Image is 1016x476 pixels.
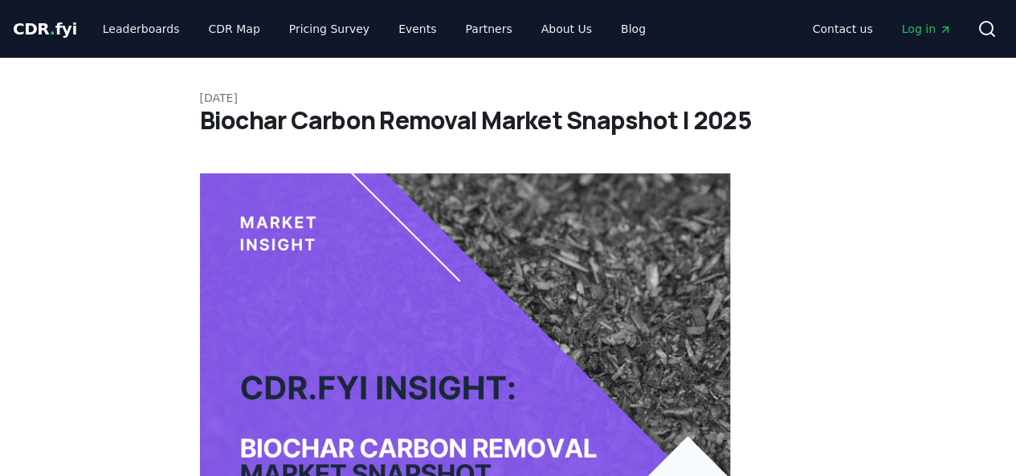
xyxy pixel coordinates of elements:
a: Contact us [800,14,886,43]
a: Blog [608,14,659,43]
a: CDR Map [196,14,273,43]
a: Pricing Survey [276,14,382,43]
a: Leaderboards [90,14,193,43]
a: Partners [453,14,525,43]
span: . [50,19,55,39]
span: CDR fyi [13,19,77,39]
a: Log in [889,14,965,43]
a: CDR.fyi [13,18,77,40]
nav: Main [90,14,659,43]
span: Log in [902,21,952,37]
h1: Biochar Carbon Removal Market Snapshot | 2025 [200,106,817,135]
nav: Main [800,14,965,43]
a: About Us [528,14,605,43]
a: Events [386,14,449,43]
p: [DATE] [200,90,817,106]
